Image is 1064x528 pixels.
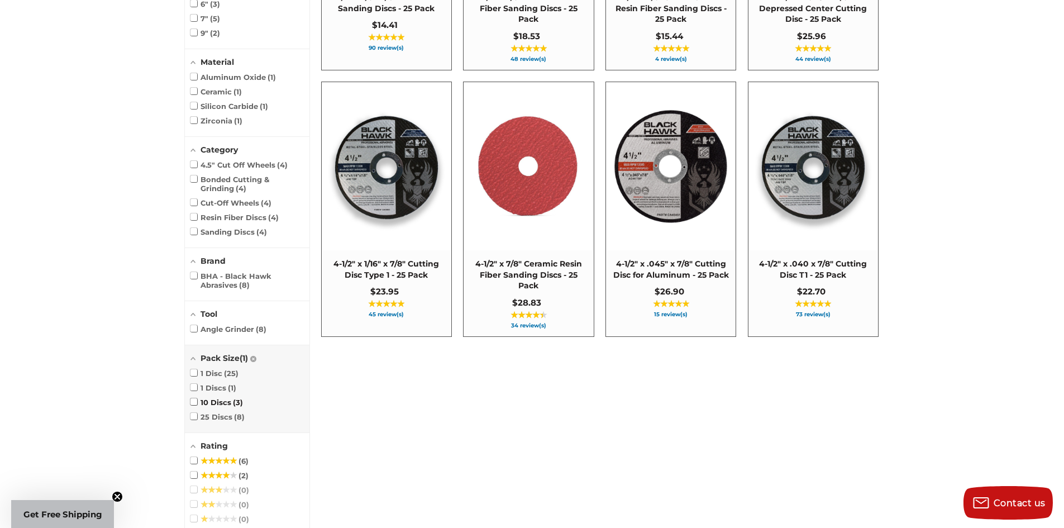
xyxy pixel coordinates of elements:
span: ★★★★★ [201,471,237,480]
span: 73 review(s) [754,312,872,317]
span: 4-1/2" x .040 x 7/8" Cutting Disc T1 - 25 Pack [754,259,872,280]
span: $26.90 [655,286,684,297]
span: 8 [239,280,250,289]
span: 1 [240,353,248,363]
span: 0 [238,486,249,494]
span: ★★★★★ [653,299,689,308]
span: 4-1/2" x 1/16" x 7/8" Cutting Disc Type 1 - 25 Pack [327,259,446,280]
img: 4-1/2" ceramic resin fiber disc [464,103,593,230]
button: Contact us [963,486,1053,520]
span: ★★★★★ [510,44,547,53]
span: 8 [256,325,266,334]
span: 44 review(s) [754,56,872,62]
span: ★★★★★ [201,500,237,509]
span: 0 [238,500,249,509]
span: 5 [210,14,220,23]
span: 4 [268,213,279,222]
span: Category [201,145,238,155]
span: 90 review(s) [327,45,446,51]
span: 1 [268,73,276,82]
span: 25 [224,369,238,378]
span: 1 [228,383,236,392]
span: 4-1/2" x 7/8" Ceramic Resin Fiber Sanding Discs - 25 Pack [469,259,588,292]
span: Resin Fiber Discs [190,213,279,222]
span: $23.95 [370,286,399,297]
span: 9" [190,28,221,37]
span: $18.53 [513,31,540,41]
span: Rating [201,441,228,451]
span: 48 review(s) [469,56,588,62]
span: Bonded Cutting & Grinding [190,175,304,193]
span: $15.44 [656,31,683,41]
div: Get Free ShippingClose teaser [11,500,114,528]
span: ★★★★★ [368,33,404,42]
span: 45 review(s) [327,312,446,317]
span: 2 [238,471,249,480]
span: Material [201,57,234,67]
span: 1 [234,116,242,125]
span: Cut-Off Wheels [190,198,272,207]
span: 2 [210,28,220,37]
span: 4-1/2" x .045" x 7/8" Cutting Disc for Aluminum - 25 Pack [612,259,730,280]
span: ★★★★★ [201,456,237,465]
span: ★★★★★ [201,486,237,494]
span: Contact us [994,498,1046,508]
span: Aluminum Oxide [190,73,276,82]
button: Close teaser [112,491,123,502]
span: 1 Discs [190,383,237,392]
span: $22.70 [797,286,826,297]
span: Zirconia [190,116,243,125]
span: 1 Disc [190,369,239,378]
span: 10 Discs [190,398,244,407]
span: $25.96 [797,31,826,41]
span: 4 [256,227,267,236]
span: 8 [234,412,245,421]
span: 1 [233,87,242,96]
span: Angle Grinder [190,325,267,334]
span: ★★★★★ [368,299,404,308]
span: Tool [201,309,217,319]
span: Brand [201,256,226,266]
span: BHA - Black Hawk Abrasives [190,272,304,289]
span: 4 review(s) [612,56,730,62]
span: Pack Size [201,353,256,363]
span: 6 [238,456,249,465]
a: 4-1/2" x 1/16" x 7/8" Cutting Disc Type 1 - 25 Pack [322,82,451,336]
span: $14.41 [372,20,398,30]
span: Silicon Carbide [190,102,269,111]
span: 4 [277,160,288,169]
span: 4 [236,184,246,193]
span: ★★★★★ [795,44,831,53]
img: 4.5" cutting disc for aluminum [607,102,735,231]
span: 34 review(s) [469,323,588,329]
span: ★★★★★ [795,299,831,308]
span: Get Free Shipping [23,509,102,520]
span: ★★★★★ [653,44,689,53]
span: ★★★★★ [201,515,237,524]
span: Sanding Discs [190,227,268,236]
span: $28.83 [512,297,541,308]
a: 4-1/2" x .045" x 7/8" Cutting Disc for Aluminum - 25 Pack [606,82,736,336]
span: 4 [261,198,271,207]
span: ★★★★★ [510,311,547,320]
a: 4-1/2" x 7/8" Ceramic Resin Fiber Sanding Discs - 25 Pack [464,82,593,336]
img: 4-1/2" super thin cut off wheel for fast metal cutting and minimal kerf [749,102,877,231]
a: Reset: Pack Size [250,353,256,363]
span: 25 Discs [190,412,245,421]
span: 4.5" Cut Off Wheels [190,160,288,169]
span: 3 [233,398,243,407]
span: 7" [190,14,221,23]
span: 1 [260,102,268,111]
span: 0 [238,515,249,524]
img: 4-1/2" x 1/16" x 7/8" Cutting Disc Type 1 - 25 Pack [322,102,451,231]
span: Ceramic [190,87,242,96]
span: 15 review(s) [612,312,730,317]
a: 4-1/2" x .040 x 7/8" Cutting Disc T1 - 25 Pack [748,82,878,336]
